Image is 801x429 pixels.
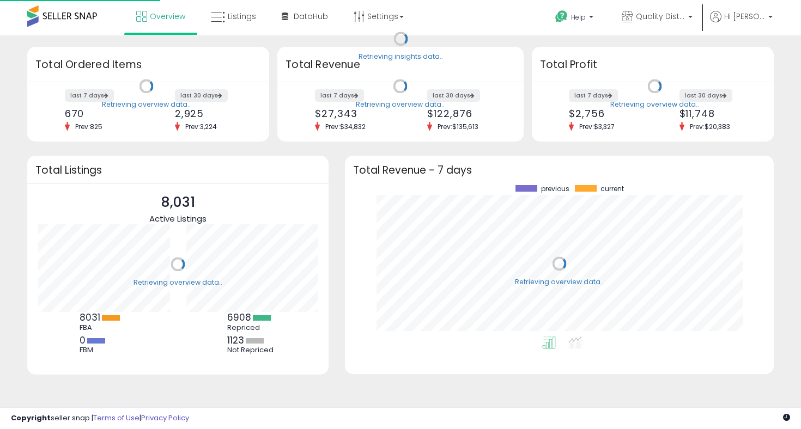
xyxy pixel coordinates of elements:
[93,413,139,423] a: Terms of Use
[724,11,765,22] span: Hi [PERSON_NAME]
[610,100,699,109] div: Retrieving overview data..
[515,277,604,287] div: Retrieving overview data..
[228,11,256,22] span: Listings
[547,2,604,35] a: Help
[636,11,685,22] span: Quality Distribution Co
[150,11,185,22] span: Overview
[555,10,568,23] i: Get Help
[11,413,51,423] strong: Copyright
[710,11,773,35] a: Hi [PERSON_NAME]
[571,13,586,22] span: Help
[356,100,445,109] div: Retrieving overview data..
[102,100,191,109] div: Retrieving overview data..
[11,413,189,424] div: seller snap | |
[133,278,222,287] div: Retrieving overview data..
[141,413,189,423] a: Privacy Policy
[294,11,328,22] span: DataHub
